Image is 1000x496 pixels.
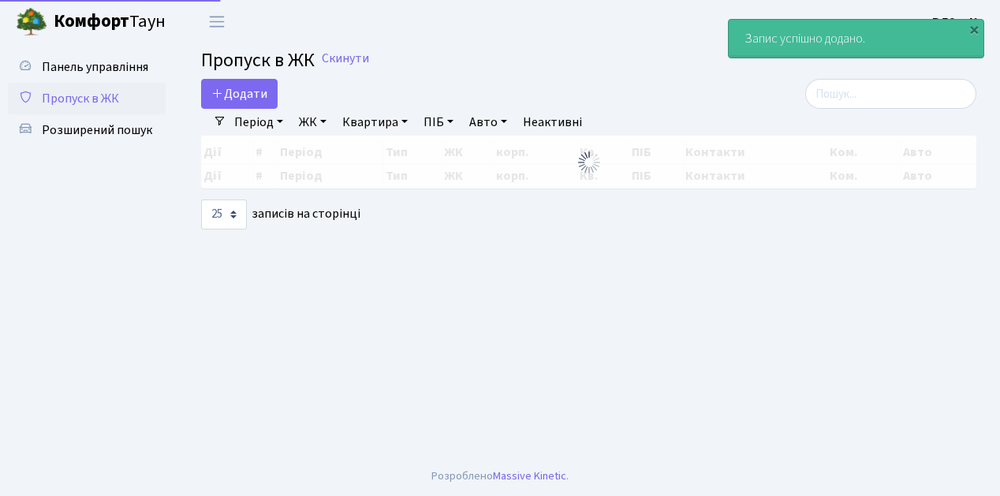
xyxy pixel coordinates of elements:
a: ВЛ2 -. К. [932,13,981,32]
img: logo.png [16,6,47,38]
span: Пропуск в ЖК [42,90,119,107]
a: Панель управління [8,51,166,83]
a: Авто [463,109,513,136]
div: Запис успішно додано. [729,20,983,58]
a: Розширений пошук [8,114,166,146]
a: Квартира [336,109,414,136]
a: Скинути [322,51,369,66]
label: записів на сторінці [201,200,360,229]
input: Пошук... [805,79,976,109]
span: Додати [211,85,267,103]
a: Додати [201,79,278,109]
span: Таун [54,9,166,35]
span: Пропуск в ЖК [201,47,315,74]
button: Переключити навігацію [197,9,237,35]
img: Обробка... [576,150,602,175]
span: Розширений пошук [42,121,152,139]
a: Massive Kinetic [493,468,566,484]
div: × [966,21,982,37]
span: Панель управління [42,58,148,76]
a: Неактивні [517,109,588,136]
a: ЖК [293,109,333,136]
a: Пропуск в ЖК [8,83,166,114]
a: ПІБ [417,109,460,136]
div: Розроблено . [431,468,569,485]
select: записів на сторінці [201,200,247,229]
b: Комфорт [54,9,129,34]
a: Період [228,109,289,136]
b: ВЛ2 -. К. [932,13,981,31]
